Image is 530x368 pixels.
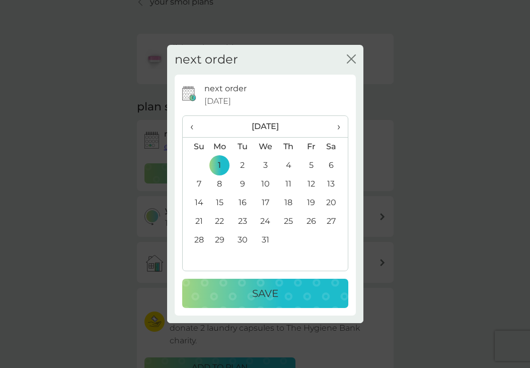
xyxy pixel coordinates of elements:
td: 26 [300,212,323,231]
button: Save [182,279,348,308]
button: close [347,54,356,65]
th: Fr [300,137,323,156]
td: 18 [277,194,299,212]
td: 11 [277,175,299,194]
td: 10 [254,175,277,194]
th: Tu [231,137,254,156]
p: next order [204,82,247,95]
td: 6 [322,156,347,175]
td: 17 [254,194,277,212]
span: › [330,116,340,137]
p: Save [252,285,278,301]
td: 14 [183,194,208,212]
td: 7 [183,175,208,194]
th: We [254,137,277,156]
td: 27 [322,212,347,231]
td: 9 [231,175,254,194]
span: ‹ [190,116,201,137]
td: 2 [231,156,254,175]
td: 12 [300,175,323,194]
td: 25 [277,212,299,231]
td: 1 [208,156,232,175]
td: 15 [208,194,232,212]
th: Th [277,137,299,156]
h2: next order [175,52,238,67]
td: 31 [254,231,277,250]
td: 28 [183,231,208,250]
th: Su [183,137,208,156]
td: 23 [231,212,254,231]
td: 19 [300,194,323,212]
td: 24 [254,212,277,231]
td: 16 [231,194,254,212]
td: 3 [254,156,277,175]
th: [DATE] [208,116,323,138]
td: 22 [208,212,232,231]
td: 21 [183,212,208,231]
td: 30 [231,231,254,250]
td: 13 [322,175,347,194]
td: 20 [322,194,347,212]
span: [DATE] [204,95,231,108]
td: 4 [277,156,299,175]
td: 8 [208,175,232,194]
th: Sa [322,137,347,156]
td: 29 [208,231,232,250]
th: Mo [208,137,232,156]
td: 5 [300,156,323,175]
